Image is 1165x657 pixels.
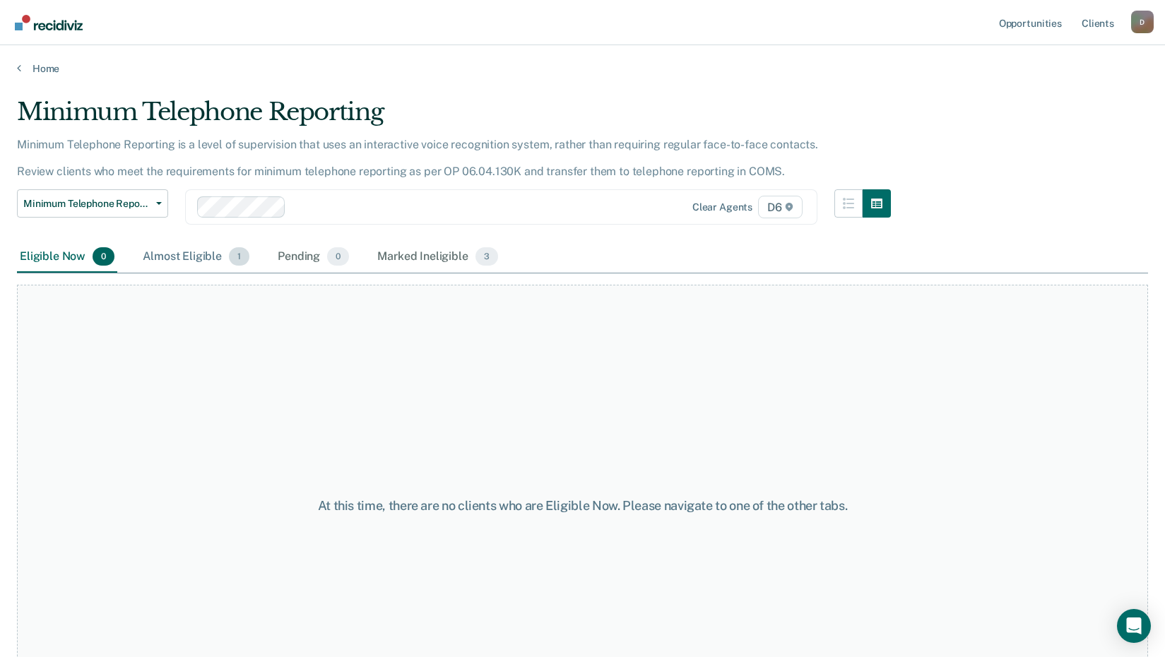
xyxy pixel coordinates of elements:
[1117,609,1151,643] div: Open Intercom Messenger
[327,247,349,266] span: 0
[692,201,752,213] div: Clear agents
[140,242,252,273] div: Almost Eligible1
[229,247,249,266] span: 1
[17,138,818,178] p: Minimum Telephone Reporting is a level of supervision that uses an interactive voice recognition ...
[17,242,117,273] div: Eligible Now0
[17,97,891,138] div: Minimum Telephone Reporting
[1131,11,1154,33] div: D
[1131,11,1154,33] button: Profile dropdown button
[15,15,83,30] img: Recidiviz
[475,247,498,266] span: 3
[374,242,501,273] div: Marked Ineligible3
[93,247,114,266] span: 0
[17,189,168,218] button: Minimum Telephone Reporting
[17,62,1148,75] a: Home
[300,498,865,514] div: At this time, there are no clients who are Eligible Now. Please navigate to one of the other tabs.
[275,242,352,273] div: Pending0
[23,198,150,210] span: Minimum Telephone Reporting
[758,196,803,218] span: D6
